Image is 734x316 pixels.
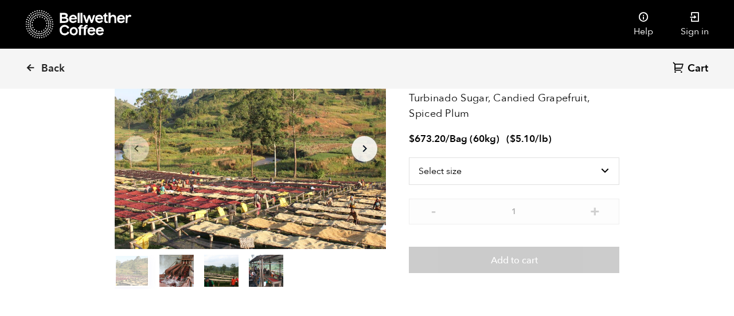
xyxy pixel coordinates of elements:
[588,204,602,216] button: +
[506,132,552,145] span: ( )
[409,90,619,121] p: Turbinado Sugar, Candied Grapefruit, Spiced Plum
[41,62,65,76] span: Back
[510,132,535,145] bdi: 5.10
[426,204,440,216] button: -
[409,132,415,145] span: $
[510,132,516,145] span: $
[446,132,450,145] span: /
[409,247,619,273] button: Add to cart
[535,132,548,145] span: /lb
[673,61,711,77] a: Cart
[409,132,446,145] bdi: 673.20
[688,62,708,76] span: Cart
[450,132,499,145] span: Bag (60kg)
